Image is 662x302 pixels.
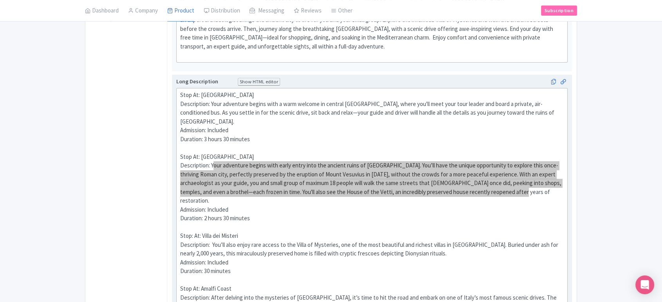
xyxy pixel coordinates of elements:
a: Subscription [541,5,577,16]
div: Show HTML editor [238,78,280,86]
div: Open Intercom Messenger [635,275,654,294]
span: Long Description [176,78,218,85]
